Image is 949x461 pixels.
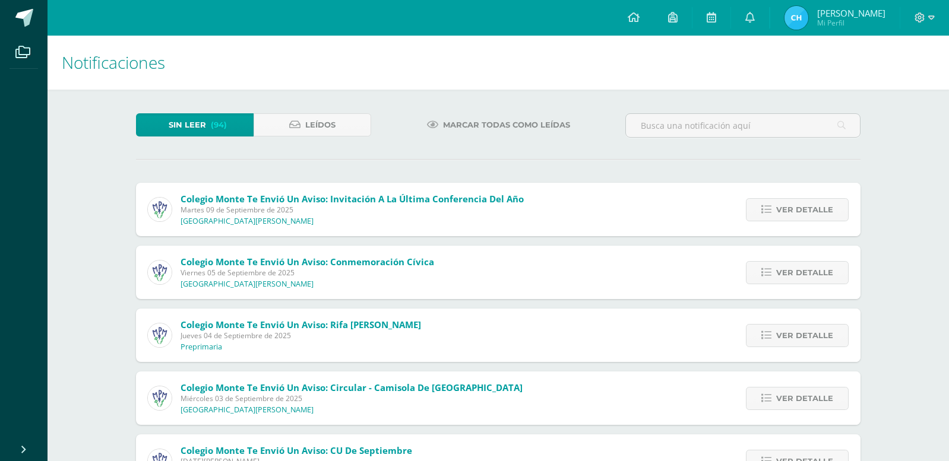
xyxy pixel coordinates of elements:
[169,114,206,136] span: Sin leer
[412,113,585,136] a: Marcar todas como leídas
[305,114,336,136] span: Leídos
[136,113,254,136] a: Sin leer(94)
[817,18,885,28] span: Mi Perfil
[181,393,523,403] span: Miércoles 03 de Septiembre de 2025
[181,444,412,456] span: Colegio Monte te envió un aviso: CU de septiembre
[817,7,885,19] span: [PERSON_NAME]
[181,279,314,289] p: [GEOGRAPHIC_DATA][PERSON_NAME]
[181,405,314,415] p: [GEOGRAPHIC_DATA][PERSON_NAME]
[148,323,172,347] img: a3978fa95217fc78923840df5a445bcb.png
[181,342,222,352] p: Preprimaria
[148,260,172,284] img: a3978fa95217fc78923840df5a445bcb.png
[148,198,172,221] img: a3978fa95217fc78923840df5a445bcb.png
[181,193,524,205] span: Colegio Monte te envió un aviso: Invitación a la última conferencia del año
[443,114,570,136] span: Marcar todas como leídas
[181,330,421,341] span: Jueves 04 de Septiembre de 2025
[181,205,524,215] span: Martes 09 de Septiembre de 2025
[148,386,172,410] img: a3978fa95217fc78923840df5a445bcb.png
[254,113,371,136] a: Leídos
[181,268,434,278] span: Viernes 05 de Septiembre de 2025
[181,319,421,330] span: Colegio Monte te envió un aviso: Rifa [PERSON_NAME]
[776,262,833,284] span: Ver detalle
[626,114,860,137] input: Busca una notificación aquí
[181,256,434,268] span: Colegio Monte te envió un aviso: Conmemoración Cívica
[776,387,833,409] span: Ver detalle
[784,6,808,30] img: 542930866f24a6db26a991f4cef3b17c.png
[776,199,833,221] span: Ver detalle
[181,217,314,226] p: [GEOGRAPHIC_DATA][PERSON_NAME]
[181,381,523,393] span: Colegio Monte te envió un aviso: circular - Camisola de [GEOGRAPHIC_DATA]
[776,325,833,346] span: Ver detalle
[211,114,227,136] span: (94)
[62,51,165,74] span: Notificaciones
